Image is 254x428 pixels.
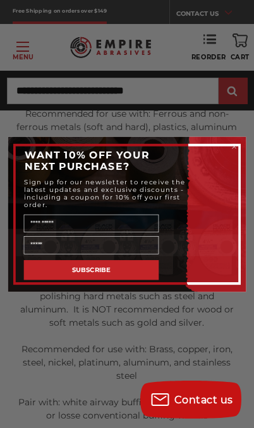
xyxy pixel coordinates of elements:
button: Contact us [140,381,241,419]
span: Contact us [174,394,233,406]
span: Sign up for our newsletter to receive the latest updates and exclusive discounts - including a co... [24,178,185,208]
span: WANT 10% OFF YOUR NEXT PURCHASE? [25,148,149,172]
input: Email [24,236,159,254]
button: Close dialog [230,143,238,151]
button: SUBSCRIBE [24,260,159,280]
